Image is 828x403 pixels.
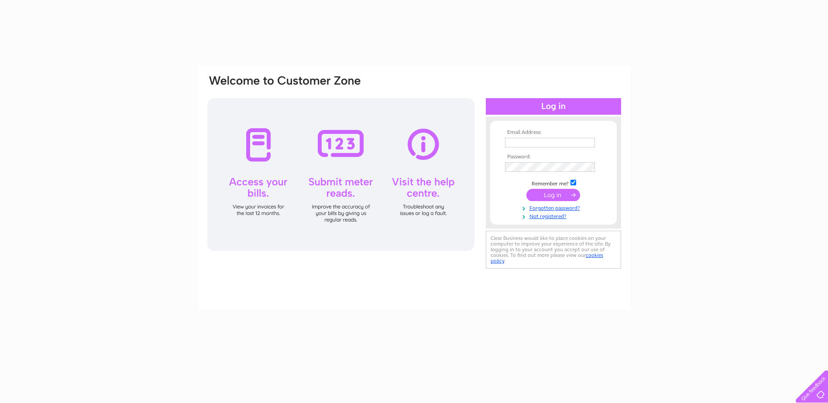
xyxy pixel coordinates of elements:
[503,154,604,160] th: Password:
[526,189,580,201] input: Submit
[491,252,603,264] a: cookies policy
[486,231,621,269] div: Clear Business would like to place cookies on your computer to improve your experience of the sit...
[503,178,604,187] td: Remember me?
[505,212,604,220] a: Not registered?
[505,203,604,212] a: Forgotten password?
[503,130,604,136] th: Email Address:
